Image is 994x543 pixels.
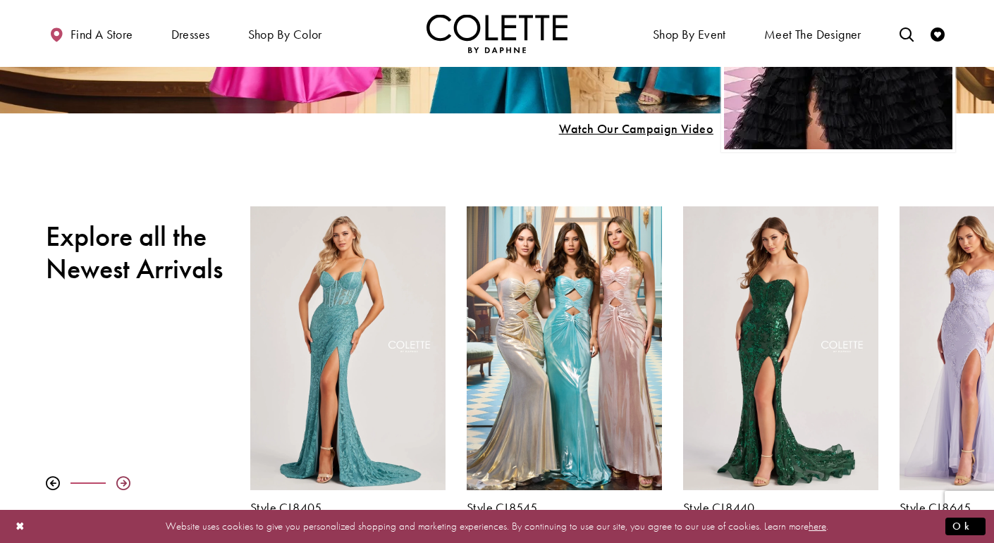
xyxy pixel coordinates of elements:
[761,14,865,53] a: Meet the designer
[250,501,446,515] a: Style CL8405
[427,14,567,53] a: Visit Home Page
[649,14,730,53] span: Shop By Event
[102,517,892,536] p: Website uses cookies to give you personalized shopping and marketing experiences. By continuing t...
[945,518,986,535] button: Submit Dialog
[248,27,322,42] span: Shop by color
[896,14,917,53] a: Toggle search
[764,27,861,42] span: Meet the designer
[467,206,662,490] a: Visit Colette by Daphne Style No. CL8545 Page
[427,14,567,53] img: Colette by Daphne
[250,206,446,490] a: Visit Colette by Daphne Style No. CL8405 Page
[927,14,948,53] a: Check Wishlist
[653,27,726,42] span: Shop By Event
[809,519,826,533] a: here
[171,27,210,42] span: Dresses
[467,501,662,515] a: Style CL8545
[683,206,878,490] a: Visit Colette by Daphne Style No. CL8440 Page
[8,514,32,539] button: Close Dialog
[240,196,456,525] div: Colette by Daphne Style No. CL8405
[558,122,713,136] span: Play Slide #15 Video
[683,501,878,515] a: Style CL8440
[70,27,133,42] span: Find a store
[673,196,889,525] div: Colette by Daphne Style No. CL8440
[245,14,326,53] span: Shop by color
[46,14,136,53] a: Find a store
[168,14,214,53] span: Dresses
[46,220,229,285] h2: Explore all the Newest Arrivals
[456,196,673,525] div: Colette by Daphne Style No. CL8545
